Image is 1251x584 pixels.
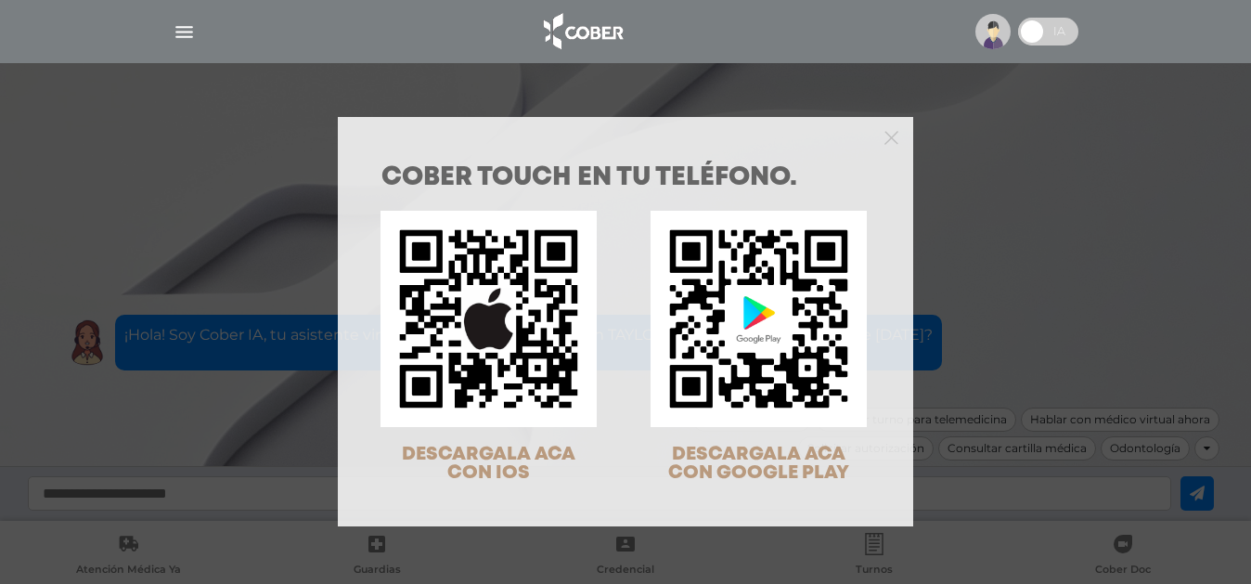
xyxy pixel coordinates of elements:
span: DESCARGALA ACA CON IOS [402,446,575,482]
img: qr-code [380,211,597,427]
span: DESCARGALA ACA CON GOOGLE PLAY [668,446,849,482]
h1: COBER TOUCH en tu teléfono. [381,165,870,191]
button: Close [884,128,898,145]
img: qr-code [651,211,867,427]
